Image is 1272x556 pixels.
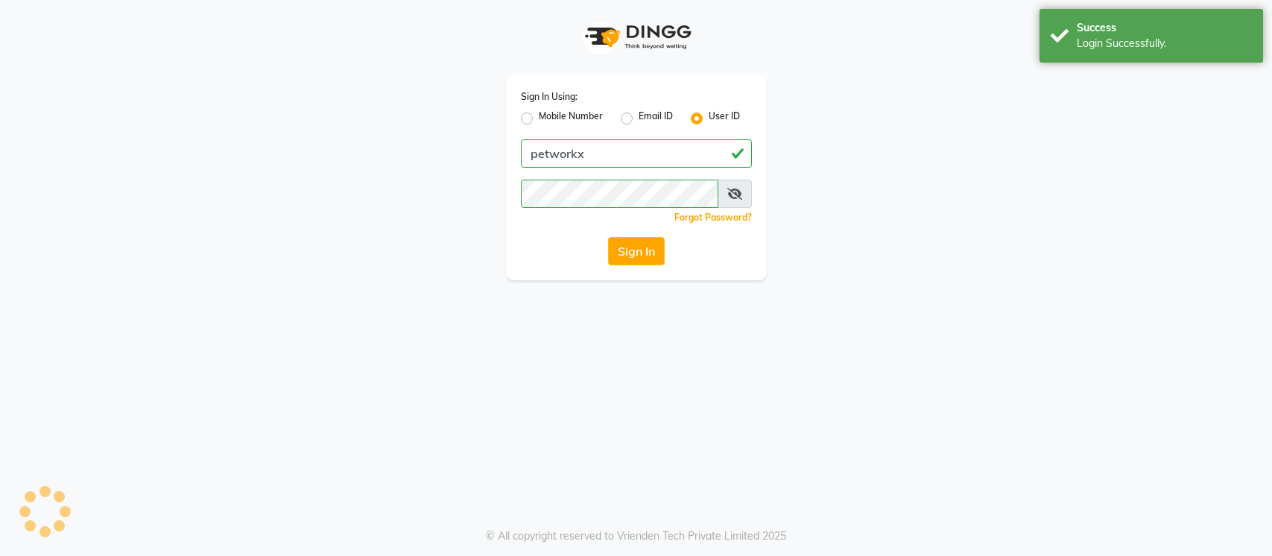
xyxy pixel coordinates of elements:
label: Email ID [639,110,673,127]
a: Forgot Password? [674,212,752,223]
input: Username [521,139,752,168]
div: Login Successfully. [1077,36,1252,51]
label: Mobile Number [539,110,603,127]
label: Sign In Using: [521,90,578,104]
label: User ID [709,110,740,127]
input: Username [521,180,718,208]
button: Sign In [608,237,665,265]
div: Success [1077,20,1252,36]
img: logo1.svg [577,15,696,59]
